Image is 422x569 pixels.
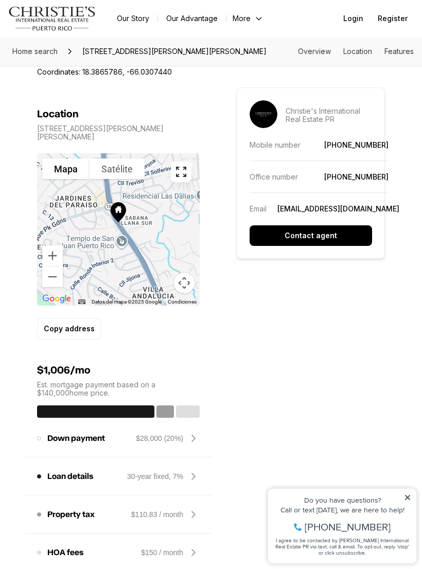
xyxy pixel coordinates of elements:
p: Christie's International Real Estate PR [286,107,372,123]
p: Mobile number [250,140,301,149]
button: Contact agent [250,225,372,246]
p: Office number [250,172,298,181]
h4: Location [37,108,79,120]
button: Login [337,8,370,29]
button: Register [372,8,414,29]
p: Est. mortgage payment based on a $140,000 home price. [37,381,200,397]
a: Condiciones [168,299,197,305]
a: Skip to: Features [384,47,414,56]
a: Skip to: Location [343,47,372,56]
div: $28,000 (20%) [136,433,183,443]
button: Controles de visualización del mapa [174,273,195,293]
a: Abrir esta área en Google Maps (se abre en una ventana nueva) [40,292,74,306]
div: $150 / month [141,547,183,558]
p: Property tax [47,510,95,519]
span: [STREET_ADDRESS][PERSON_NAME][PERSON_NAME] [78,43,271,60]
span: Register [378,14,408,23]
span: Home search [12,47,58,56]
button: Copy address [37,318,101,340]
p: [STREET_ADDRESS][PERSON_NAME][PERSON_NAME] [37,125,200,141]
button: Mostrar mapa de calles [42,158,90,179]
a: Home search [8,43,62,60]
a: [PHONE_NUMBER] [324,140,389,149]
p: HOA fees [47,548,83,557]
a: Skip to: Overview [298,47,331,56]
h4: $1,006/mo [37,364,200,377]
p: Loan details [47,472,93,481]
a: [EMAIL_ADDRESS][DOMAIN_NAME] [277,204,399,213]
img: logo [8,6,96,31]
span: Datos del mapa ©2025 Google [92,299,162,305]
button: More [226,11,270,26]
span: Login [343,14,363,23]
span: [PHONE_NUMBER] [42,48,128,59]
div: Loan details30-year fixed, 7% [37,464,200,489]
div: Property tax$110.83 / month [37,502,200,527]
div: 30-year fixed, 7% [127,471,183,482]
div: HOA fees$150 / month [37,540,200,565]
button: Combinaciones de teclas [78,298,85,306]
div: Down payment$28,000 (20%) [37,426,200,451]
p: Contact agent [285,232,337,240]
p: Copy address [44,325,95,333]
span: I agree to be contacted by [PERSON_NAME] International Real Estate PR via text, call & email. To ... [13,63,147,83]
a: Our Story [109,11,157,26]
p: Down payment [47,434,105,442]
div: $110.83 / month [131,509,183,520]
nav: Page section menu [298,47,414,56]
a: Our Advantage [158,11,226,26]
button: Acercar [42,245,63,266]
button: Mostrar imágenes satelitales [90,158,145,179]
img: Google [40,292,74,306]
a: [PHONE_NUMBER] [324,172,389,181]
p: Email [250,204,267,213]
div: Do you have questions? [11,23,149,30]
button: Alejar [42,266,63,287]
div: Call or text [DATE], we are here to help! [11,33,149,40]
